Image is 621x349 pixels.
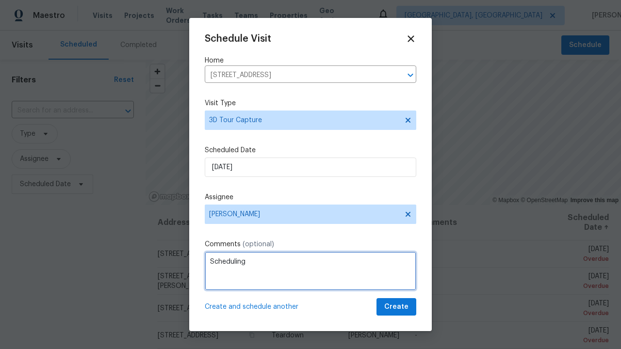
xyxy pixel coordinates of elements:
input: M/D/YYYY [205,158,416,177]
label: Scheduled Date [205,145,416,155]
span: Schedule Visit [205,34,271,44]
textarea: Scheduling [205,252,416,290]
span: Create and schedule another [205,302,298,312]
button: Open [404,68,417,82]
button: Create [376,298,416,316]
span: 3D Tour Capture [209,115,398,125]
label: Home [205,56,416,65]
label: Assignee [205,192,416,202]
input: Enter in an address [205,68,389,83]
span: [PERSON_NAME] [209,210,399,218]
label: Visit Type [205,98,416,108]
span: (optional) [243,241,274,248]
span: Close [406,33,416,44]
label: Comments [205,239,416,249]
span: Create [384,301,409,313]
